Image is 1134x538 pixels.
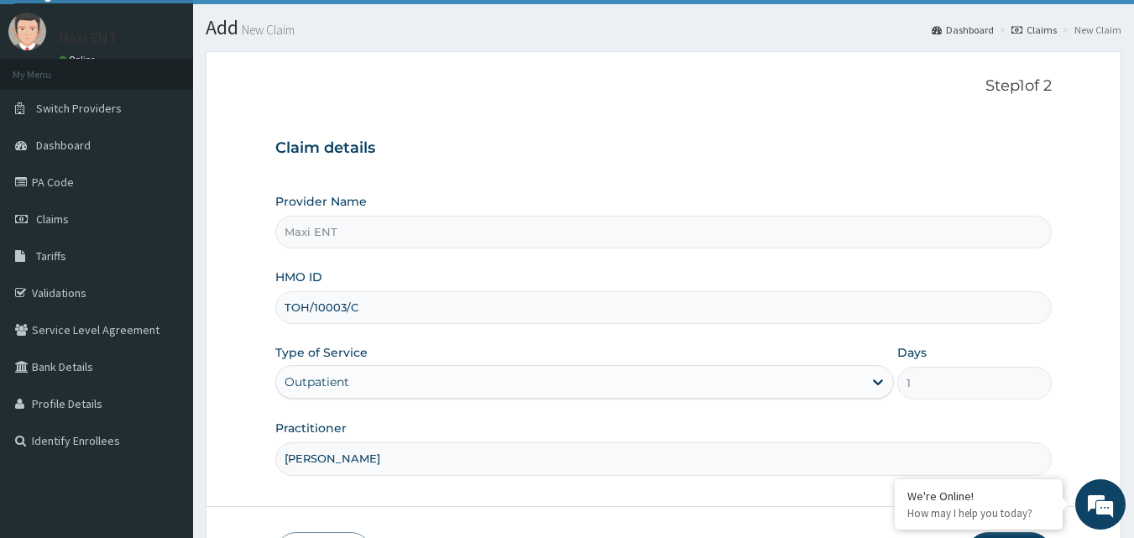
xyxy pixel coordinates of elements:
[97,162,232,332] span: We're online!
[932,23,994,37] a: Dashboard
[59,30,118,45] p: Maxi ENT
[36,248,66,264] span: Tariffs
[275,77,1053,96] p: Step 1 of 2
[275,269,322,285] label: HMO ID
[36,212,69,227] span: Claims
[87,94,282,116] div: Chat with us now
[238,24,295,36] small: New Claim
[36,138,91,153] span: Dashboard
[31,84,68,126] img: d_794563401_company_1708531726252_794563401
[59,54,99,65] a: Online
[275,420,347,436] label: Practitioner
[907,488,1050,504] div: We're Online!
[285,373,349,390] div: Outpatient
[907,506,1050,520] p: How may I help you today?
[897,344,927,361] label: Days
[275,139,1053,158] h3: Claim details
[8,359,320,418] textarea: Type your message and hit 'Enter'
[275,193,367,210] label: Provider Name
[1058,23,1121,37] li: New Claim
[275,442,1053,475] input: Enter Name
[206,17,1121,39] h1: Add
[275,8,316,49] div: Minimize live chat window
[8,13,46,50] img: User Image
[36,101,122,116] span: Switch Providers
[275,344,368,361] label: Type of Service
[275,291,1053,324] input: Enter HMO ID
[1011,23,1057,37] a: Claims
